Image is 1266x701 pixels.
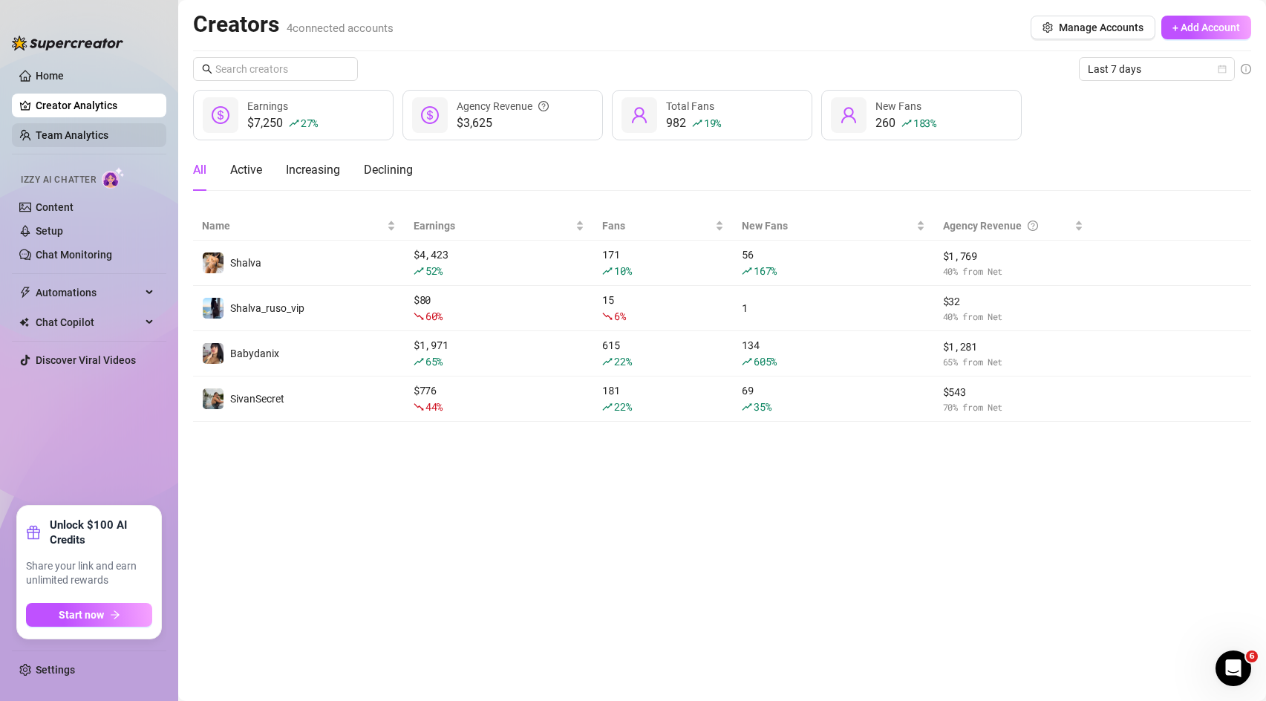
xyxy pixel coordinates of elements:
[36,664,75,676] a: Settings
[1218,65,1227,74] span: calendar
[36,281,141,304] span: Automations
[287,22,394,35] span: 4 connected accounts
[1161,16,1251,39] button: + Add Account
[614,400,631,414] span: 22 %
[742,402,752,412] span: rise
[26,603,152,627] button: Start nowarrow-right
[230,161,262,179] div: Active
[414,218,572,234] span: Earnings
[36,70,64,82] a: Home
[230,393,284,405] span: SivanSecret
[414,382,584,415] div: $ 776
[943,264,1084,278] span: 40 % from Net
[202,64,212,74] span: search
[1088,58,1226,80] span: Last 7 days
[203,343,223,364] img: Babydanix
[602,247,724,279] div: 171
[425,400,443,414] span: 44 %
[286,161,340,179] div: Increasing
[414,266,424,276] span: rise
[26,525,41,540] span: gift
[1031,16,1155,39] button: Manage Accounts
[602,218,712,234] span: Fans
[943,339,1084,355] span: $ 1,281
[425,354,443,368] span: 65 %
[602,311,613,322] span: fall
[414,292,584,325] div: $ 80
[110,610,120,620] span: arrow-right
[193,10,394,39] h2: Creators
[405,212,593,241] th: Earnings
[414,247,584,279] div: $ 4,423
[203,388,223,409] img: SivanSecret
[943,400,1084,414] span: 70 % from Net
[230,257,261,269] span: Shalva
[733,212,933,241] th: New Fans
[215,61,337,77] input: Search creators
[602,402,613,412] span: rise
[414,337,584,370] div: $ 1,971
[301,116,318,130] span: 27 %
[602,292,724,325] div: 15
[364,161,413,179] div: Declining
[602,356,613,367] span: rise
[247,114,318,132] div: $7,250
[193,161,206,179] div: All
[212,106,229,124] span: dollar-circle
[19,317,29,327] img: Chat Copilot
[50,518,152,547] strong: Unlock $100 AI Credits
[742,247,924,279] div: 56
[742,300,924,316] div: 1
[943,384,1084,400] span: $ 543
[704,116,721,130] span: 19 %
[943,355,1084,369] span: 65 % from Net
[457,114,549,132] span: $3,625
[692,118,702,128] span: rise
[602,382,724,415] div: 181
[203,252,223,273] img: Shalva
[754,264,777,278] span: 167 %
[742,382,924,415] div: 69
[36,354,136,366] a: Discover Viral Videos
[943,218,1072,234] div: Agency Revenue
[59,609,104,621] span: Start now
[1241,64,1251,74] span: info-circle
[602,266,613,276] span: rise
[602,337,724,370] div: 615
[943,293,1084,310] span: $ 32
[1059,22,1143,33] span: Manage Accounts
[36,249,112,261] a: Chat Monitoring
[840,106,858,124] span: user
[36,225,63,237] a: Setup
[538,98,549,114] span: question-circle
[614,354,631,368] span: 22 %
[742,356,752,367] span: rise
[230,302,304,314] span: Shalva_ruso_vip
[742,266,752,276] span: rise
[666,100,714,112] span: Total Fans
[457,98,549,114] div: Agency Revenue
[901,118,912,128] span: rise
[202,218,384,234] span: Name
[943,310,1084,324] span: 40 % from Net
[414,311,424,322] span: fall
[614,309,625,323] span: 6 %
[913,116,936,130] span: 183 %
[1216,651,1251,686] iframe: Intercom live chat
[943,248,1084,264] span: $ 1,769
[614,264,631,278] span: 10 %
[289,118,299,128] span: rise
[666,114,721,132] div: 982
[21,173,96,187] span: Izzy AI Chatter
[630,106,648,124] span: user
[247,100,288,112] span: Earnings
[19,287,31,299] span: thunderbolt
[36,201,74,213] a: Content
[425,309,443,323] span: 60 %
[36,94,154,117] a: Creator Analytics
[754,354,777,368] span: 605 %
[1043,22,1053,33] span: setting
[1172,22,1240,33] span: + Add Account
[414,402,424,412] span: fall
[421,106,439,124] span: dollar-circle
